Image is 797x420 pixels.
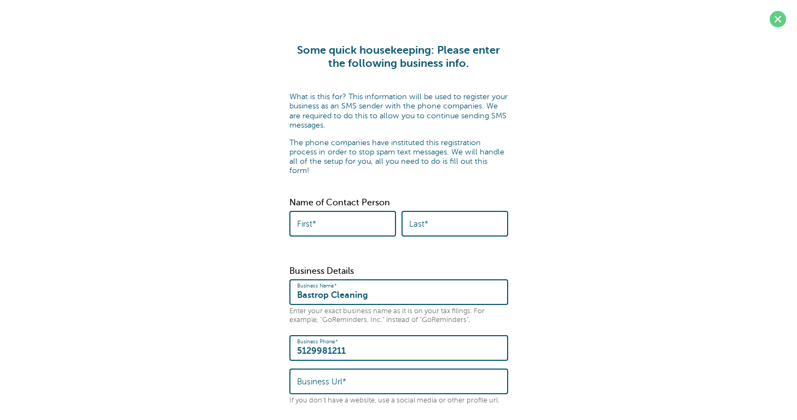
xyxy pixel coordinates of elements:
[289,138,508,176] p: The phone companies have instituted this registration process in order to stop spam text messages...
[289,92,508,130] p: What is this for? This information will be used to register your business as an SMS sender with t...
[297,338,338,345] label: Business Phone*
[289,266,508,277] p: Business Details
[297,377,346,387] label: Business Url*
[297,283,336,289] label: Business Name*
[297,219,316,229] label: First*
[289,396,508,405] p: If you don't have a website, use a social media or other profile url.
[409,219,428,229] label: Last*
[289,198,508,208] p: Name of Contact Person
[289,44,508,70] h1: Some quick housekeeping: Please enter the following business info.
[289,307,508,324] p: Enter your exact business name as it is on your tax filings. For example, "GoReminders, Inc." ins...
